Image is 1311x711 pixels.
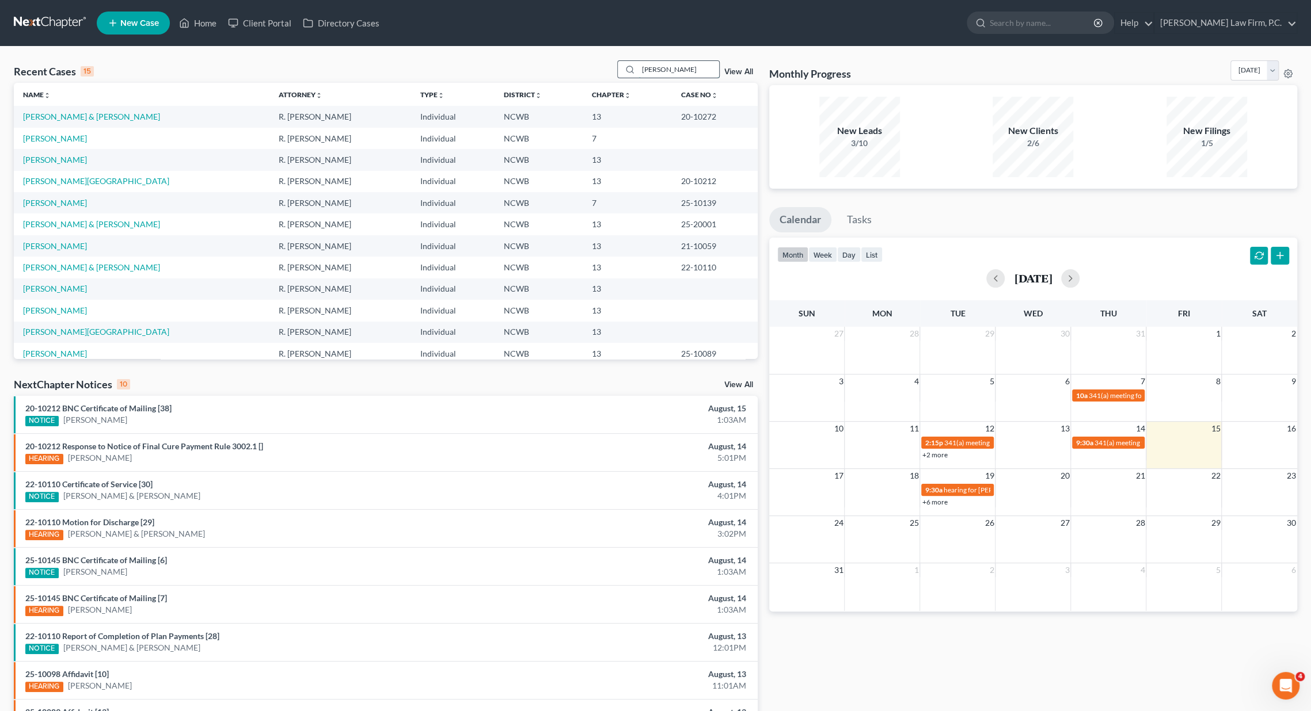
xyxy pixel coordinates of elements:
span: 4 [1139,563,1146,577]
a: Chapterunfold_more [592,90,631,99]
span: 29 [983,327,995,341]
span: 8 [1214,374,1221,388]
a: 22-10110 Motion for Discharge [29] [25,517,154,527]
td: R. [PERSON_NAME] [269,257,411,278]
a: [PERSON_NAME] [63,414,127,426]
span: 22 [1210,469,1221,483]
div: NOTICE [25,568,59,578]
span: 1 [913,563,919,577]
a: View All [724,68,753,76]
a: 20-10212 BNC Certificate of Mailing [38] [25,403,172,413]
span: 341(a) meeting for [PERSON_NAME] [1094,438,1205,447]
div: New Leads [819,124,900,137]
div: HEARING [25,530,63,540]
a: [PERSON_NAME][GEOGRAPHIC_DATA] [23,327,169,337]
span: Thu [1100,308,1117,318]
a: 25-10145 BNC Certificate of Mailing [6] [25,555,167,565]
div: Recent Cases [14,64,94,78]
div: 1:03AM [514,566,746,578]
span: 27 [833,327,844,341]
div: HEARING [25,606,63,616]
div: August, 14 [514,441,746,452]
td: R. [PERSON_NAME] [269,128,411,149]
td: NCWB [495,128,582,149]
a: [PERSON_NAME] [23,241,87,251]
span: 10 [833,422,844,435]
td: 13 [583,278,672,300]
a: [PERSON_NAME] [68,604,132,616]
td: Individual [411,257,495,278]
td: 7 [583,192,672,213]
a: 25-10098 Affidavit [10] [25,669,109,679]
td: NCWB [495,278,582,300]
td: NCWB [495,149,582,170]
span: 15 [1210,422,1221,435]
span: 17 [833,469,844,483]
span: 19 [983,469,995,483]
a: Nameunfold_more [23,90,51,99]
div: NOTICE [25,644,59,654]
td: 13 [583,213,672,235]
span: 2 [988,563,995,577]
div: 1:03AM [514,414,746,426]
i: unfold_more [535,92,542,99]
span: 9 [1290,374,1297,388]
td: NCWB [495,171,582,192]
td: 13 [583,300,672,321]
div: 15 [81,66,94,77]
span: Sun [799,308,815,318]
td: NCWB [495,343,582,364]
div: 3:02PM [514,528,746,540]
div: 1:03AM [514,604,746,616]
span: 9:30a [1076,438,1093,447]
div: New Clients [993,124,1073,137]
td: R. [PERSON_NAME] [269,322,411,343]
i: unfold_more [44,92,51,99]
a: [PERSON_NAME] & [PERSON_NAME] [63,642,200,653]
span: 31 [1134,327,1146,341]
td: 13 [583,343,672,364]
div: August, 15 [514,403,746,414]
div: NOTICE [25,492,59,502]
a: Directory Cases [297,13,385,33]
td: NCWB [495,300,582,321]
span: 341(a) meeting for [PERSON_NAME] [944,438,1055,447]
span: 30 [1059,327,1070,341]
span: 5 [988,374,995,388]
span: Mon [872,308,892,318]
a: 22-10110 Report of Completion of Plan Payments [28] [25,631,219,641]
a: +2 more [922,450,947,459]
span: 18 [908,469,919,483]
a: View All [724,381,753,389]
div: 3/10 [819,137,900,149]
span: Fri [1178,308,1190,318]
a: +6 more [922,498,947,506]
td: Individual [411,278,495,300]
a: Typeunfold_more [420,90,444,99]
td: Individual [411,343,495,364]
td: Individual [411,192,495,213]
td: Individual [411,128,495,149]
td: NCWB [495,106,582,127]
td: NCWB [495,235,582,257]
a: Client Portal [222,13,297,33]
td: Individual [411,322,495,343]
span: 7 [1139,374,1146,388]
span: 25 [908,516,919,530]
input: Search by name... [990,12,1095,33]
h2: [DATE] [1014,272,1052,284]
td: R. [PERSON_NAME] [269,149,411,170]
a: [PERSON_NAME] & [PERSON_NAME] [23,112,160,121]
td: NCWB [495,192,582,213]
span: 3 [1063,563,1070,577]
td: R. [PERSON_NAME] [269,235,411,257]
div: August, 14 [514,555,746,566]
div: NextChapter Notices [14,377,130,391]
iframe: Intercom live chat [1272,672,1299,699]
a: [PERSON_NAME] [63,566,127,578]
span: 2:15p [925,438,943,447]
a: 20-10212 Response to Notice of Final Cure Payment Rule 3002.1 [] [25,441,263,451]
a: [PERSON_NAME] & [PERSON_NAME] [63,490,200,502]
span: 23 [1286,469,1297,483]
span: 20 [1059,469,1070,483]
